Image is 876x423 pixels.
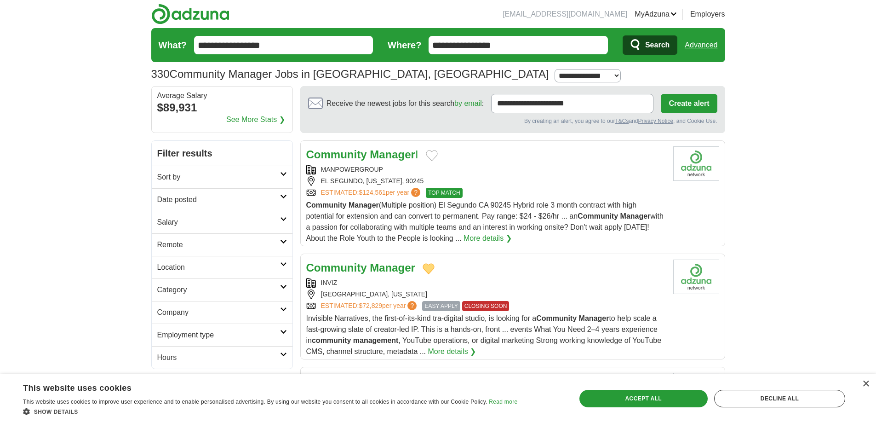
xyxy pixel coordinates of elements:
[426,188,462,198] span: TOP MATCH
[157,284,280,296] h2: Category
[673,260,719,294] img: Company logo
[152,324,292,346] a: Employment type
[157,194,280,205] h2: Date posted
[578,212,618,220] strong: Community
[157,217,280,228] h2: Salary
[157,92,287,99] div: Average Salary
[152,233,292,256] a: Remote
[579,390,708,407] div: Accept all
[306,261,415,274] a: Community Manager
[152,346,292,369] a: Hours
[23,380,494,394] div: This website uses cookies
[370,261,415,274] strong: Manager
[306,290,666,299] div: [GEOGRAPHIC_DATA], [US_STATE]
[503,9,627,20] li: [EMAIL_ADDRESS][DOMAIN_NAME]
[388,38,421,52] label: Where?
[326,98,484,109] span: Receive the newest jobs for this search :
[645,36,670,54] span: Search
[152,256,292,278] a: Location
[152,166,292,188] a: Sort by
[306,148,367,161] strong: Community
[306,201,664,242] span: (Multiple position) El Segundo CA 90245 Hybrid role 3 month contract with high potential for exte...
[159,38,187,52] label: What?
[638,118,673,124] a: Privacy Notice
[306,278,666,288] div: INVIZ
[152,211,292,233] a: Salary
[714,390,845,407] div: Decline all
[370,148,415,161] strong: Manager
[862,381,869,388] div: Close
[34,409,78,415] span: Show details
[152,188,292,211] a: Date posted
[690,9,725,20] a: Employers
[226,114,285,125] a: See More Stats ❯
[23,407,517,416] div: Show details
[349,201,379,209] strong: Manager
[321,301,419,311] a: ESTIMATED:$72,829per year?
[157,307,280,318] h2: Company
[359,189,385,196] span: $124,561
[661,94,717,113] button: Create alert
[152,301,292,324] a: Company
[407,301,417,310] span: ?
[673,373,719,407] img: Company logo
[306,314,662,355] span: Invisible Narratives, the first-of-its-kind tra-digital studio, is looking for a to help scale a ...
[673,146,719,181] img: Company logo
[353,336,399,344] strong: management
[685,36,717,54] a: Advanced
[579,314,609,322] strong: Manager
[635,9,677,20] a: MyAdzuna
[152,278,292,301] a: Category
[426,150,438,161] button: Add to favorite jobs
[620,212,651,220] strong: Manager
[157,352,280,363] h2: Hours
[623,35,677,55] button: Search
[157,239,280,250] h2: Remote
[615,118,629,124] a: T&Cs
[536,314,577,322] strong: Community
[306,201,347,209] strong: Community
[306,165,666,174] div: MANPOWERGROUP
[312,336,351,344] strong: community
[411,188,420,197] span: ?
[454,99,482,107] a: by email
[422,301,460,311] span: EASY APPLY
[151,68,549,80] h1: Community Manager Jobs in [GEOGRAPHIC_DATA], [GEOGRAPHIC_DATA]
[308,117,717,125] div: By creating an alert, you agree to our and , and Cookie Use.
[423,263,435,274] button: Add to favorite jobs
[157,172,280,183] h2: Sort by
[152,141,292,166] h2: Filter results
[151,66,170,82] span: 330
[23,399,487,405] span: This website uses cookies to improve user experience and to enable personalised advertising. By u...
[151,4,229,24] img: Adzuna logo
[462,301,510,311] span: CLOSING SOON
[464,233,512,244] a: More details ❯
[428,346,476,357] a: More details ❯
[157,262,280,273] h2: Location
[157,330,280,341] h2: Employment type
[489,399,517,405] a: Read more, opens a new window
[306,261,367,274] strong: Community
[321,188,423,198] a: ESTIMATED:$124,561per year?
[306,176,666,186] div: EL SEGUNDO, [US_STATE], 90245
[359,302,382,309] span: $72,829
[306,148,418,161] a: Community ManagerI
[157,99,287,116] div: $89,931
